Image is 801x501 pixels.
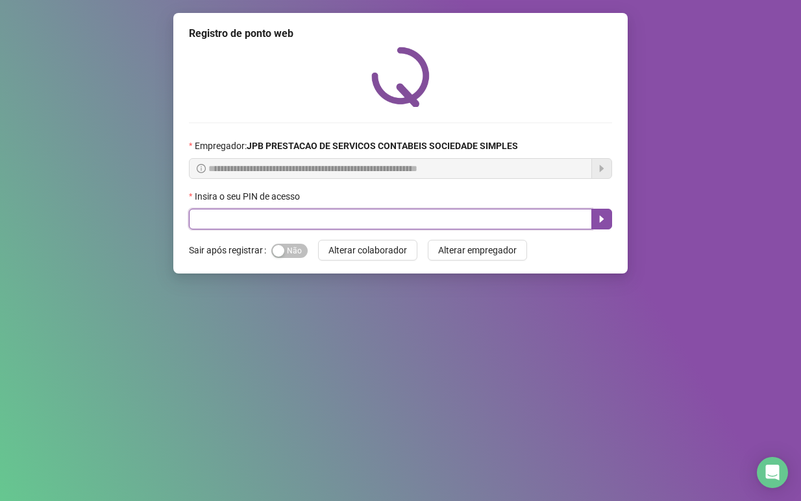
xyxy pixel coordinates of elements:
div: Registro de ponto web [189,26,612,41]
span: Alterar empregador [438,243,517,257]
span: caret-right [597,214,607,224]
label: Insira o seu PIN de acesso [189,189,308,204]
div: Open Intercom Messenger [757,457,788,488]
img: QRPoint [371,47,430,107]
label: Sair após registrar [189,240,271,261]
button: Alterar empregador [428,240,527,261]
span: info-circle [197,164,206,173]
span: Alterar colaborador [328,243,407,257]
span: Empregador : [195,139,518,153]
button: Alterar colaborador [318,240,417,261]
strong: JPB PRESTACAO DE SERVICOS CONTABEIS SOCIEDADE SIMPLES [247,141,518,151]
